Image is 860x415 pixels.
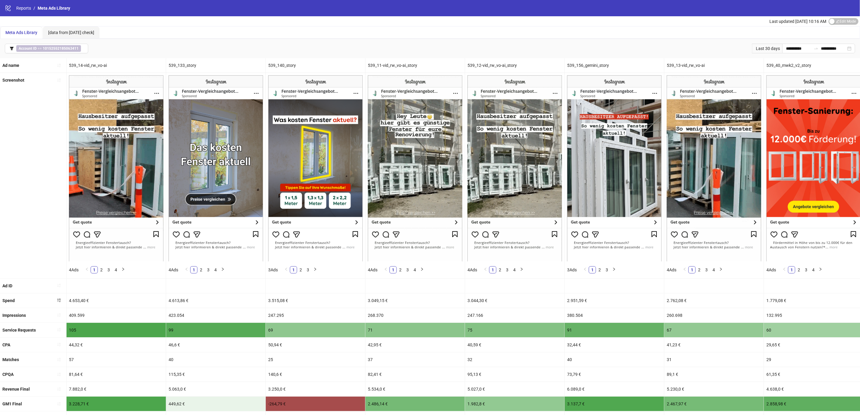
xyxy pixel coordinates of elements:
li: 4 [411,266,418,273]
div: 380.504 [565,308,664,323]
div: 40,59 € [465,338,564,352]
div: 2.951,59 € [565,293,664,308]
div: 2.486,14 € [365,397,465,411]
button: right [219,266,226,273]
b: Screenshot [2,78,24,83]
span: sort-descending [57,298,61,302]
span: 4 Ads [169,267,178,272]
a: 1 [390,267,396,273]
button: right [418,266,426,273]
a: 2 [497,267,503,273]
button: left [382,266,390,273]
button: right [518,266,525,273]
b: Service Requests [2,328,36,332]
b: Account ID [19,46,37,51]
div: 3.228,71 € [67,397,166,411]
li: Previous Page [482,266,489,273]
button: right [120,266,127,273]
a: 2 [796,267,802,273]
div: 89,1 € [664,367,764,382]
li: 1 [390,266,397,273]
span: left [683,267,687,271]
li: Next Page [418,266,426,273]
span: sort-ascending [57,63,61,67]
div: 73,79 € [565,367,664,382]
div: -264,79 € [266,397,365,411]
span: right [612,267,616,271]
div: 3.044,30 € [465,293,564,308]
span: right [221,267,225,271]
li: 1 [688,266,696,273]
b: Revenue Final [2,387,30,392]
div: 539_133_story [166,58,265,73]
a: 2 [297,267,304,273]
div: 247.295 [266,308,365,323]
a: 4 [511,267,518,273]
button: right [610,266,618,273]
a: 3 [404,267,411,273]
a: 2 [596,267,603,273]
span: left [384,267,388,271]
span: filter [10,46,14,51]
div: 32,44 € [565,338,664,352]
span: left [583,267,587,271]
div: 71 [365,323,465,337]
li: Next Page [518,266,525,273]
span: Meta Ads Library [38,6,70,11]
div: 3.049,15 € [365,293,465,308]
li: Previous Page [582,266,589,273]
span: sort-ascending [57,283,61,288]
li: 4 [710,266,717,273]
span: 3 Ads [567,267,577,272]
span: left [284,267,288,271]
li: Previous Page [283,266,290,273]
li: Next Page [610,266,618,273]
button: left [83,266,91,273]
span: 3 Ads [268,267,278,272]
div: 7.882,0 € [67,382,166,396]
span: == [16,45,81,52]
a: 2 [397,267,404,273]
li: 2 [496,266,504,273]
div: 2.467,97 € [664,397,764,411]
b: Spend [2,298,15,303]
span: left [484,267,487,271]
li: Previous Page [681,266,688,273]
span: right [819,267,822,271]
img: Screenshot 6902461536671 [567,75,662,261]
div: 25 [266,352,365,367]
div: 75 [465,323,564,337]
b: CPQA [2,372,14,377]
button: right [717,266,725,273]
li: Next Page [120,266,127,273]
a: 3 [205,267,212,273]
div: 423.054 [166,308,265,323]
a: 2 [696,267,703,273]
button: left [681,266,688,273]
span: right [313,267,317,271]
div: 81,64 € [67,367,166,382]
li: Next Page [717,266,725,273]
a: 3 [803,267,809,273]
span: 4 Ads [368,267,377,272]
span: 4 Ads [69,267,79,272]
div: 82,41 € [365,367,465,382]
div: 67 [664,323,764,337]
button: left [582,266,589,273]
a: 3 [105,267,112,273]
img: Screenshot 6902461537471 [667,75,761,261]
li: 1 [489,266,496,273]
span: right [719,267,723,271]
a: 3 [604,267,610,273]
a: 1 [191,267,197,273]
a: 4 [810,267,817,273]
span: to [814,46,818,51]
li: 1 [788,266,795,273]
div: 42,95 € [365,338,465,352]
div: 37 [365,352,465,367]
img: Screenshot 6902461537671 [368,75,462,261]
span: sort-ascending [57,78,61,82]
div: 3.137,7 € [565,397,664,411]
